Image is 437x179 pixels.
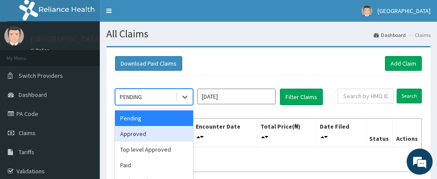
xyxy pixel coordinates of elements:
[407,31,430,39] li: Claims
[115,110,193,126] div: Pending
[19,91,47,99] span: Dashboard
[120,93,142,101] div: PENDING
[192,119,257,147] th: Encounter Date
[19,148,34,156] span: Tariffs
[115,157,193,173] div: Paid
[4,26,24,46] img: User Image
[197,89,276,104] input: Select Month and Year
[374,31,406,39] a: Dashboard
[361,6,372,17] img: User Image
[30,35,102,43] p: [GEOGRAPHIC_DATA]
[19,72,63,80] span: Switch Providers
[30,47,51,53] a: Online
[256,119,316,147] th: Total Price(₦)
[385,56,422,71] a: Add Claim
[115,142,193,157] div: Top level Approved
[338,89,394,103] input: Search by HMO ID
[115,126,193,142] div: Approved
[280,89,323,105] button: Filter Claims
[397,89,422,103] input: Search
[19,129,36,137] span: Claims
[378,7,430,15] span: [GEOGRAPHIC_DATA]
[115,56,182,71] button: Download Paid Claims
[106,28,430,40] h1: All Claims
[392,119,421,147] th: Actions
[316,119,366,147] th: Date Filed
[365,119,392,147] th: Status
